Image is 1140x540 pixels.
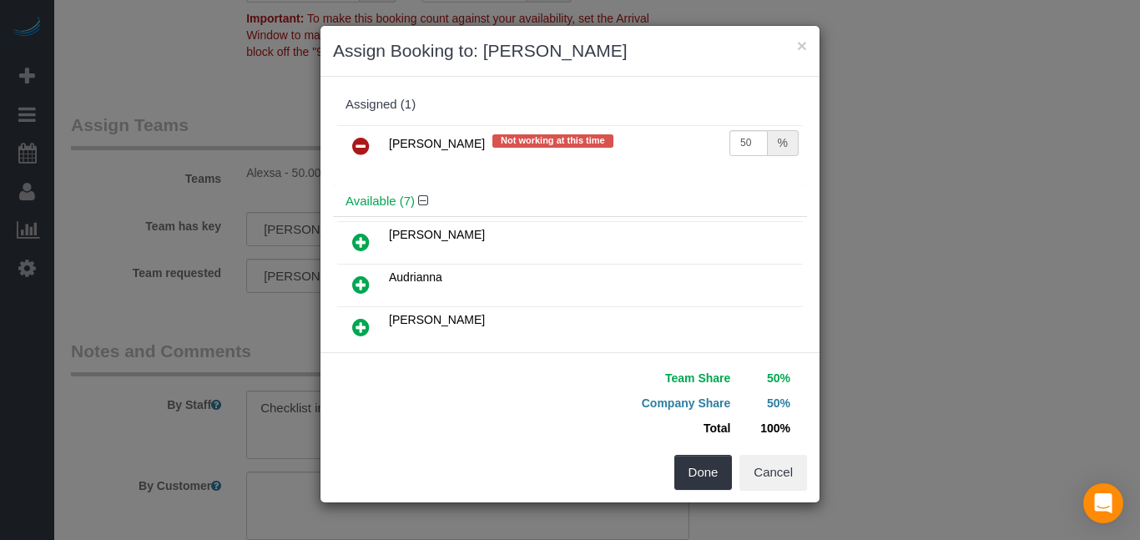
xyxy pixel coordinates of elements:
h3: Assign Booking to: [PERSON_NAME] [333,38,807,63]
span: [PERSON_NAME] [389,137,485,150]
button: Cancel [739,455,807,490]
div: % [768,130,799,156]
td: 100% [734,416,794,441]
span: Audrianna [389,270,442,284]
td: Total [583,416,734,441]
td: Team Share [583,366,734,391]
span: Not working at this time [492,134,613,148]
h4: Available (7) [346,194,794,209]
div: Open Intercom Messenger [1083,483,1123,523]
span: [PERSON_NAME] [389,228,485,241]
span: [PERSON_NAME] [389,313,485,326]
td: Company Share [583,391,734,416]
div: Assigned (1) [346,98,794,112]
button: × [797,37,807,54]
td: 50% [734,366,794,391]
button: Done [674,455,733,490]
td: 50% [734,391,794,416]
